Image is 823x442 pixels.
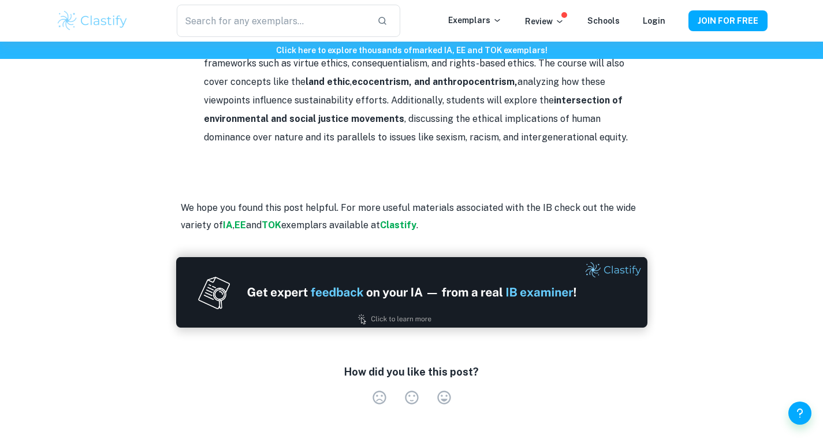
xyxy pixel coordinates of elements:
strong: land ethic [306,76,350,87]
a: Schools [587,16,620,25]
p: Review [525,15,564,28]
a: Login [643,16,665,25]
p: We hope you found this post helpful. For more useful materials associated with the IB check out t... [181,199,643,235]
a: EE [234,220,246,231]
h6: Click here to explore thousands of marked IA, EE and TOK exemplars ! [2,44,821,57]
input: Search for any exemplars... [177,5,367,37]
strong: ecocentrism, and anthropocentrism, [352,76,517,87]
h6: How did you like this post? [344,364,479,380]
button: Help and Feedback [788,402,811,425]
p: Exemplars [448,14,502,27]
strong: intersection of environmental and social justice movements [204,95,623,124]
button: JOIN FOR FREE [688,10,768,31]
a: Clastify [380,220,416,231]
a: TOK [262,220,281,231]
img: Clastify logo [56,9,129,32]
a: Ad [181,258,643,327]
a: IA [223,220,233,231]
li: Students , examining different on humanity’s responsibility toward nature. They will study moral ... [204,17,643,147]
img: Ad [176,257,647,328]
